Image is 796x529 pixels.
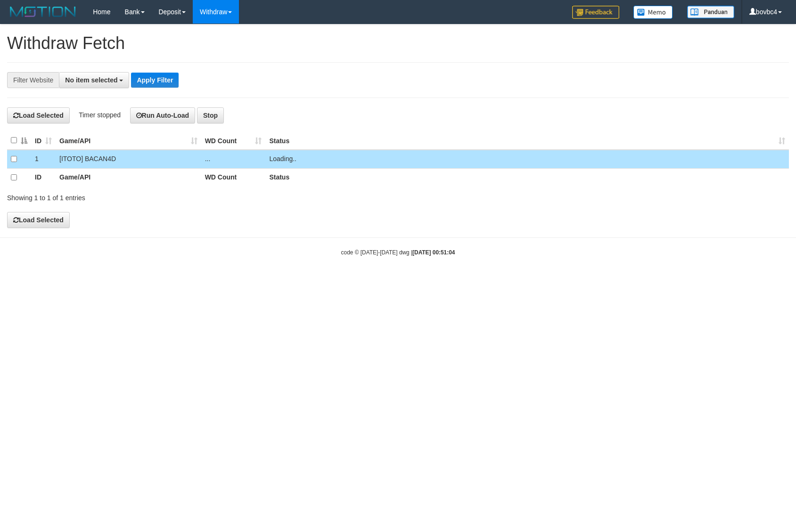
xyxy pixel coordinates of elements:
[31,150,56,169] td: 1
[130,107,196,123] button: Run Auto-Load
[341,249,455,256] small: code © [DATE]-[DATE] dwg |
[56,150,201,169] td: [ITOTO] BACAN4D
[7,107,70,123] button: Load Selected
[56,168,201,187] th: Game/API
[7,189,325,203] div: Showing 1 to 1 of 1 entries
[412,249,455,256] strong: [DATE] 00:51:04
[205,155,211,163] span: ...
[265,131,789,150] th: Status: activate to sort column ascending
[197,107,224,123] button: Stop
[7,5,79,19] img: MOTION_logo.png
[59,72,129,88] button: No item selected
[131,73,179,88] button: Apply Filter
[7,212,70,228] button: Load Selected
[56,131,201,150] th: Game/API: activate to sort column ascending
[201,168,266,187] th: WD Count
[201,131,266,150] th: WD Count: activate to sort column ascending
[687,6,734,18] img: panduan.png
[265,168,789,187] th: Status
[79,111,121,119] span: Timer stopped
[7,34,789,53] h1: Withdraw Fetch
[633,6,673,19] img: Button%20Memo.svg
[31,131,56,150] th: ID: activate to sort column ascending
[7,72,59,88] div: Filter Website
[31,168,56,187] th: ID
[572,6,619,19] img: Feedback.jpg
[65,76,117,84] span: No item selected
[269,155,296,163] span: Loading..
